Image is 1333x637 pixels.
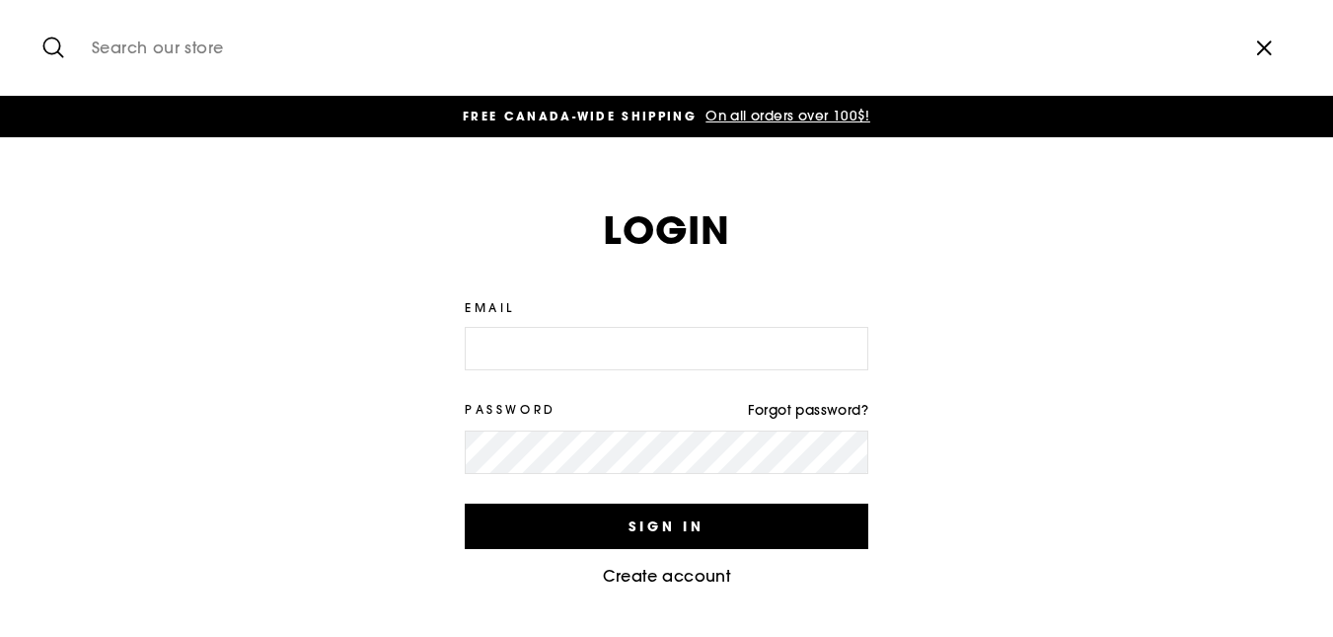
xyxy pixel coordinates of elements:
[465,298,868,317] label: Email
[44,106,1289,127] a: FREE CANADA-WIDE SHIPPING On all orders over 100$!
[463,108,697,124] span: FREE CANADA-WIDE SHIPPING
[603,566,731,586] a: Create account
[465,504,868,549] button: Sign In
[465,400,655,419] label: Password
[82,15,1234,81] input: Search our store
[701,107,870,124] span: On all orders over 100$!
[465,211,868,249] h1: Login
[748,401,868,419] a: Forgot password?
